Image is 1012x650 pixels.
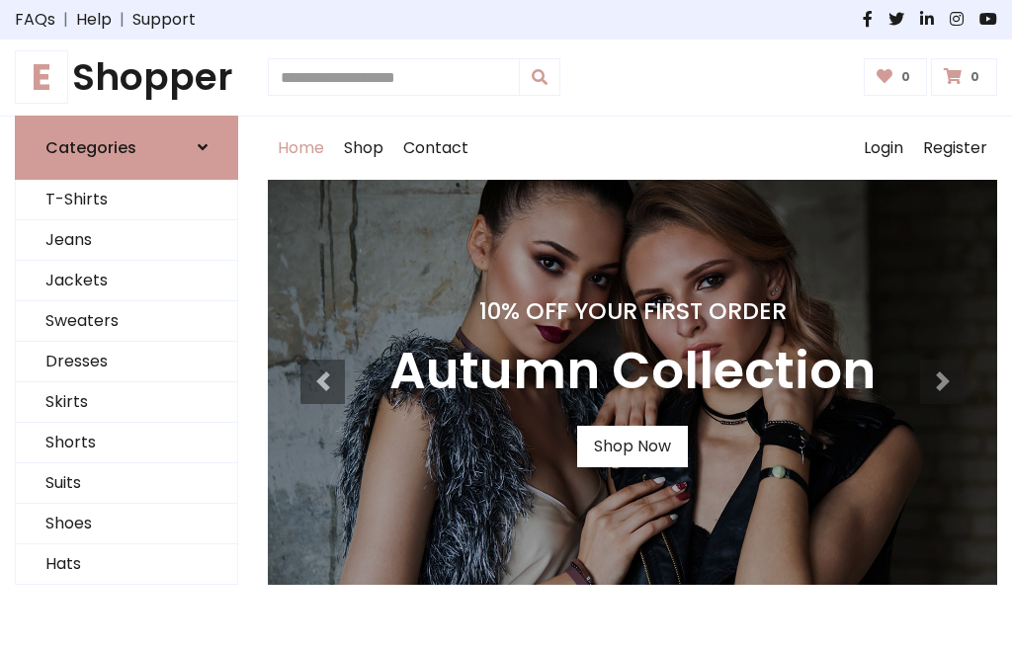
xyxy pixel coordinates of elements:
a: Jackets [16,261,237,301]
a: 0 [864,58,928,96]
a: Shop [334,117,393,180]
a: Jeans [16,220,237,261]
h3: Autumn Collection [389,341,876,402]
span: 0 [966,68,984,86]
a: Shoes [16,504,237,544]
a: Hats [16,544,237,585]
a: Support [132,8,196,32]
a: EShopper [15,55,238,100]
a: Help [76,8,112,32]
span: | [55,8,76,32]
a: Skirts [16,382,237,423]
a: T-Shirts [16,180,237,220]
a: Sweaters [16,301,237,342]
h1: Shopper [15,55,238,100]
a: Contact [393,117,478,180]
a: Categories [15,116,238,180]
span: | [112,8,132,32]
a: Suits [16,463,237,504]
span: 0 [896,68,915,86]
span: E [15,50,68,104]
a: Home [268,117,334,180]
h4: 10% Off Your First Order [389,297,876,325]
h6: Categories [45,138,136,157]
a: Dresses [16,342,237,382]
a: FAQs [15,8,55,32]
a: 0 [931,58,997,96]
a: Shorts [16,423,237,463]
a: Register [913,117,997,180]
a: Shop Now [577,426,688,467]
a: Login [854,117,913,180]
